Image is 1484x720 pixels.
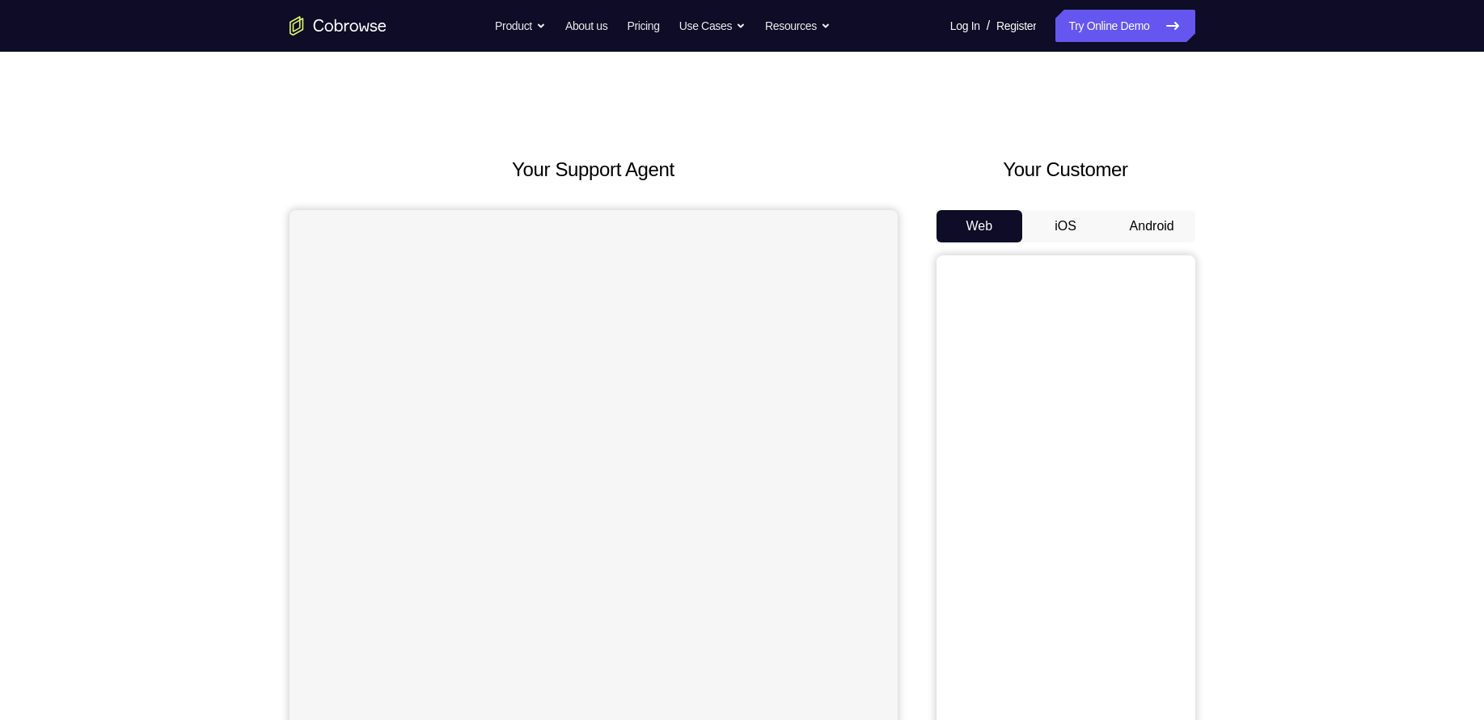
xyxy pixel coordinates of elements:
[627,10,659,42] a: Pricing
[936,210,1023,242] button: Web
[679,10,746,42] button: Use Cases
[565,10,607,42] a: About us
[1109,210,1195,242] button: Android
[290,16,387,36] a: Go to the home page
[495,10,546,42] button: Product
[987,16,990,36] span: /
[765,10,831,42] button: Resources
[1055,10,1194,42] a: Try Online Demo
[1022,210,1109,242] button: iOS
[950,10,980,42] a: Log In
[996,10,1036,42] a: Register
[936,155,1195,184] h2: Your Customer
[290,155,898,184] h2: Your Support Agent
